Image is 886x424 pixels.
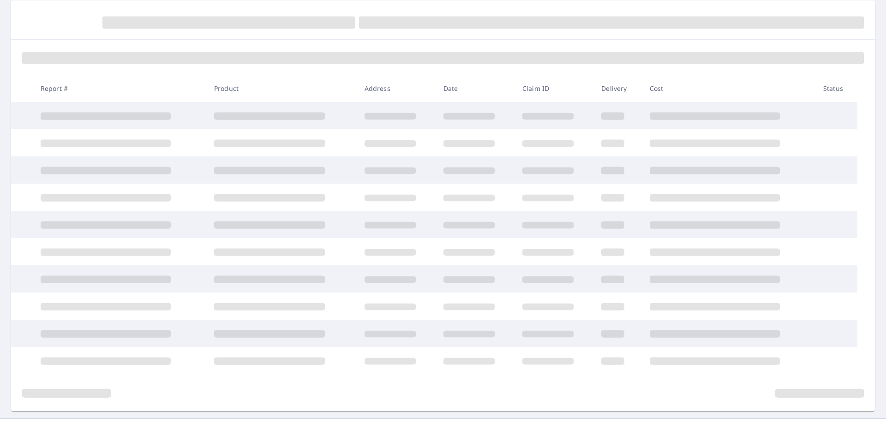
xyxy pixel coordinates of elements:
th: Date [436,75,515,102]
th: Claim ID [515,75,594,102]
th: Delivery [594,75,642,102]
th: Product [207,75,357,102]
th: Report # [33,75,207,102]
th: Cost [642,75,816,102]
th: Address [357,75,436,102]
th: Status [816,75,857,102]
